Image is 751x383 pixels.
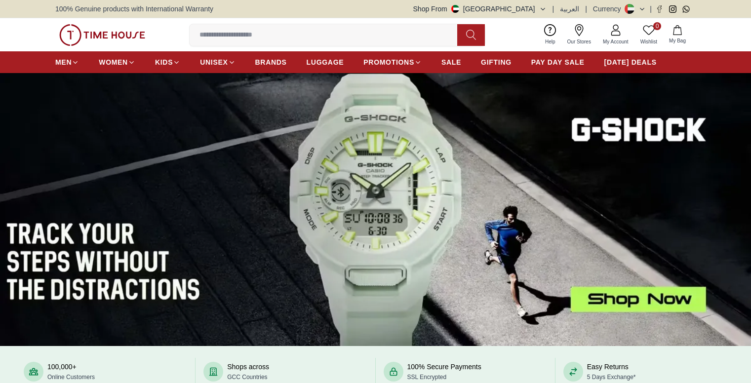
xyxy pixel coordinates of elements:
button: العربية [560,4,579,14]
div: 100% Secure Payments [407,362,481,382]
span: MEN [55,57,72,67]
span: | [553,4,554,14]
a: GIFTING [481,53,512,71]
a: 0Wishlist [634,22,663,47]
a: Whatsapp [682,5,690,13]
a: PROMOTIONS [363,53,422,71]
span: Wishlist [636,38,661,45]
span: KIDS [155,57,173,67]
a: SALE [441,53,461,71]
img: ... [59,24,145,46]
span: Our Stores [563,38,595,45]
img: United Arab Emirates [451,5,459,13]
button: Shop From[GEOGRAPHIC_DATA] [413,4,547,14]
span: UNISEX [200,57,228,67]
div: Easy Returns [587,362,636,382]
span: PROMOTIONS [363,57,414,67]
button: My Bag [663,23,692,46]
span: 100% Genuine products with International Warranty [55,4,213,14]
span: 5 Days Exchange* [587,374,636,381]
a: Facebook [656,5,663,13]
span: BRANDS [255,57,287,67]
a: WOMEN [99,53,135,71]
span: Help [541,38,559,45]
span: Online Customers [47,374,95,381]
a: LUGGAGE [307,53,344,71]
span: SALE [441,57,461,67]
span: GIFTING [481,57,512,67]
span: WOMEN [99,57,128,67]
span: My Account [599,38,632,45]
span: SSL Encrypted [407,374,447,381]
span: LUGGAGE [307,57,344,67]
div: 100,000+ [47,362,95,382]
a: Help [539,22,561,47]
span: PAY DAY SALE [531,57,585,67]
span: | [650,4,652,14]
a: Instagram [669,5,676,13]
a: BRANDS [255,53,287,71]
a: MEN [55,53,79,71]
span: [DATE] DEALS [604,57,657,67]
div: Shops across [227,362,269,382]
a: PAY DAY SALE [531,53,585,71]
a: [DATE] DEALS [604,53,657,71]
span: GCC Countries [227,374,267,381]
a: Our Stores [561,22,597,47]
a: KIDS [155,53,180,71]
a: UNISEX [200,53,235,71]
span: My Bag [665,37,690,44]
span: 0 [653,22,661,30]
span: | [585,4,587,14]
div: Currency [593,4,625,14]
